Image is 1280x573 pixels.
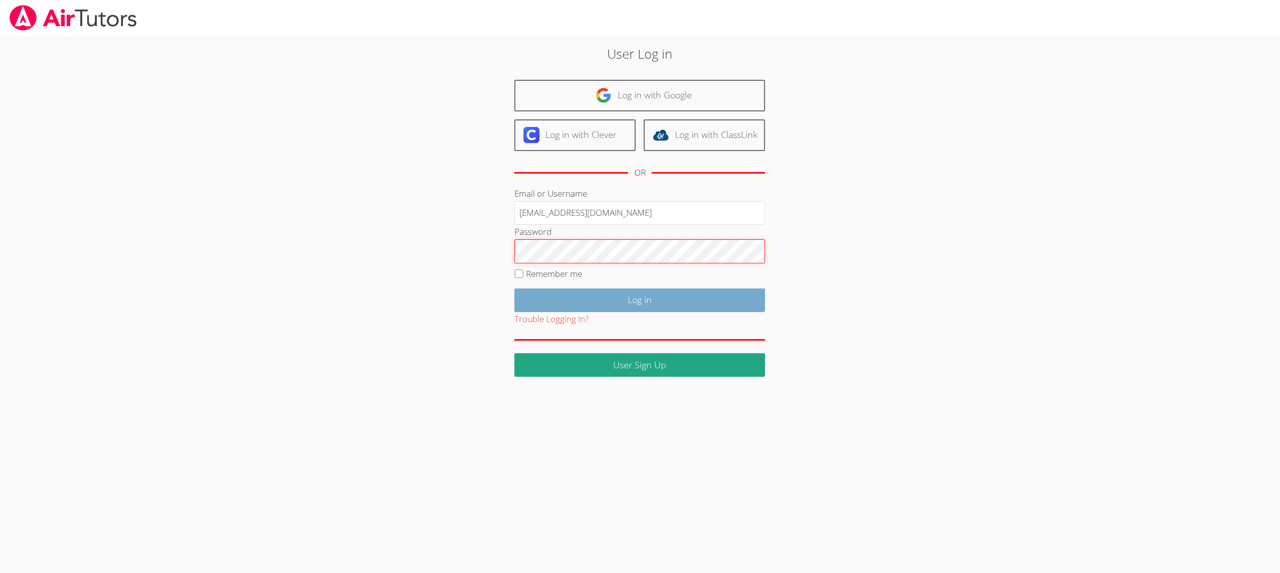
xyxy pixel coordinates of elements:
[653,127,669,143] img: classlink-logo-d6bb404cc1216ec64c9a2012d9dc4662098be43eaf13dc465df04b49fa7ab582.svg
[514,188,587,199] label: Email or Username
[9,5,138,31] img: airtutors_banner-c4298cdbf04f3fff15de1276eac7730deb9818008684d7c2e4769d2f7ddbe033.png
[523,127,539,143] img: clever-logo-6eab21bc6e7a338710f1a6ff85c0baf02591cd810cc4098c63d3a4b26e2feb20.svg
[514,226,552,237] label: Password
[514,80,765,111] a: Log in with Google
[514,312,589,327] button: Trouble Logging In?
[294,44,986,63] h2: User Log in
[634,166,646,180] div: OR
[596,87,612,103] img: google-logo-50288ca7cdecda66e5e0955fdab243c47b7ad437acaf1139b6f446037453330a.svg
[514,353,765,377] a: User Sign Up
[514,289,765,312] input: Log in
[514,119,636,151] a: Log in with Clever
[526,268,583,279] label: Remember me
[644,119,765,151] a: Log in with ClassLink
